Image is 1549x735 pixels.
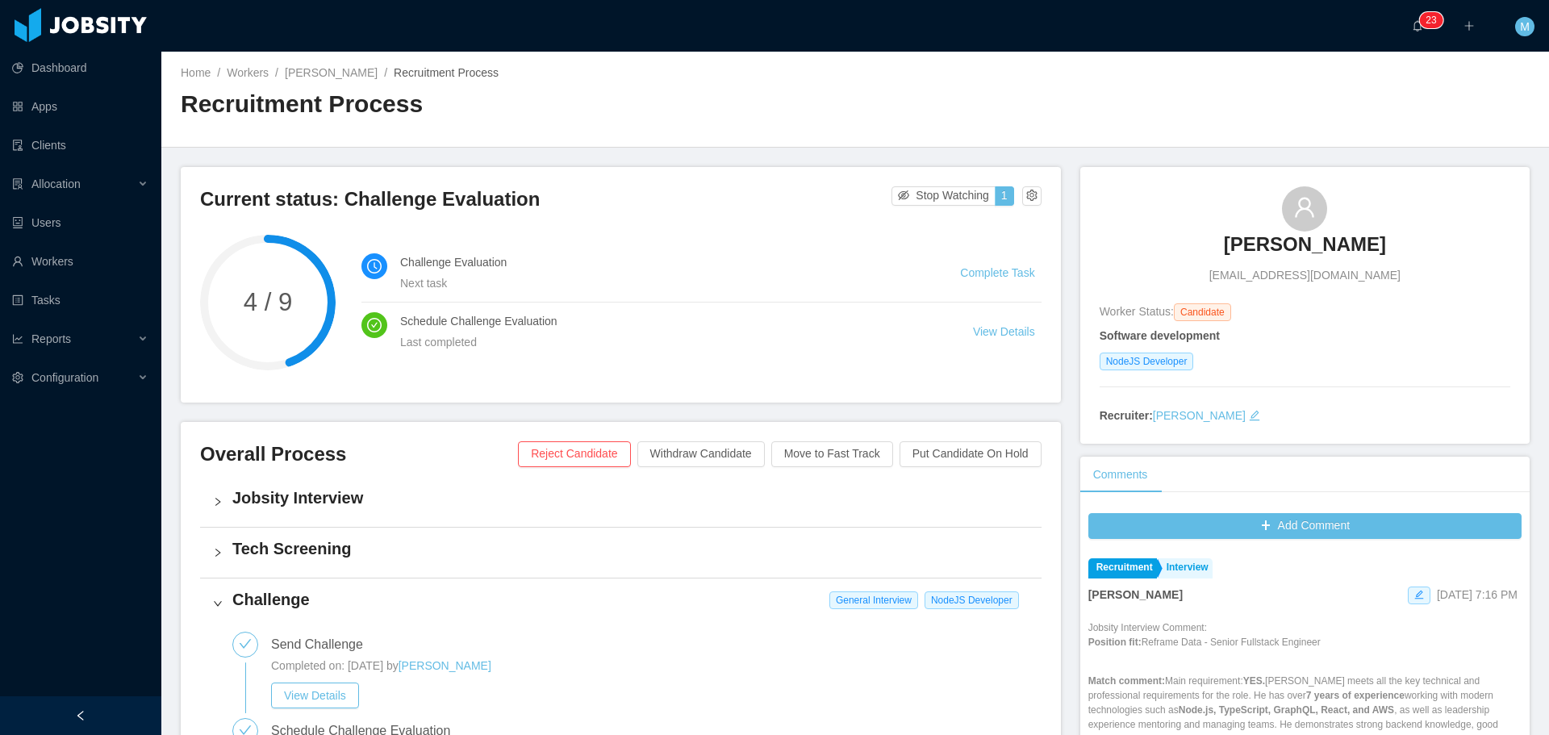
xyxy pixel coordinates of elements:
[213,548,223,558] i: icon: right
[1100,409,1153,422] strong: Recruiter:
[1100,353,1194,370] span: NodeJS Developer
[1520,17,1530,36] span: M
[1100,305,1174,318] span: Worker Status:
[1306,690,1405,701] strong: 7 years of experience
[12,129,148,161] a: icon: auditClients
[400,274,921,292] div: Next task
[394,66,499,79] span: Recruitment Process
[518,441,630,467] button: Reject Candidate
[1022,186,1042,206] button: icon: setting
[1088,637,1142,648] strong: Position fit:
[891,186,996,206] button: icon: eye-invisibleStop Watching
[1419,12,1443,28] sup: 23
[1437,588,1518,601] span: [DATE] 7:16 PM
[12,284,148,316] a: icon: profileTasks
[12,178,23,190] i: icon: solution
[232,487,1029,509] h4: Jobsity Interview
[200,290,336,315] span: 4 / 9
[275,66,278,79] span: /
[384,66,387,79] span: /
[31,332,71,345] span: Reports
[12,245,148,278] a: icon: userWorkers
[400,253,921,271] h4: Challenge Evaluation
[12,333,23,345] i: icon: line-chart
[1088,675,1165,687] strong: Match comment:
[1243,675,1265,687] strong: YES.
[1088,513,1522,539] button: icon: plusAdd Comment
[31,371,98,384] span: Configuration
[285,66,378,79] a: [PERSON_NAME]
[1159,558,1213,578] a: Interview
[1174,303,1231,321] span: Candidate
[271,689,359,702] a: View Details
[271,659,399,672] span: Completed on: [DATE] by
[213,599,223,608] i: icon: right
[771,441,893,467] button: Move to Fast Track
[960,266,1034,279] a: Complete Task
[1209,267,1401,284] span: [EMAIL_ADDRESS][DOMAIN_NAME]
[232,588,1029,611] h4: Challenge
[829,591,918,609] span: General Interview
[232,537,1029,560] h4: Tech Screening
[271,683,359,708] button: View Details
[399,659,491,672] a: [PERSON_NAME]
[367,318,382,332] i: icon: check-circle
[239,637,252,650] i: icon: check
[400,312,934,330] h4: Schedule Challenge Evaluation
[1293,196,1316,219] i: icon: user
[1412,20,1423,31] i: icon: bell
[213,497,223,507] i: icon: right
[1100,329,1220,342] strong: Software development
[200,441,518,467] h3: Overall Process
[1431,12,1437,28] p: 3
[200,477,1042,527] div: icon: rightJobsity Interview
[1249,410,1260,421] i: icon: edit
[973,325,1035,338] a: View Details
[200,578,1042,629] div: icon: rightChallenge
[227,66,269,79] a: Workers
[1080,457,1161,493] div: Comments
[181,88,855,121] h2: Recruitment Process
[900,441,1042,467] button: Put Candidate On Hold
[12,207,148,239] a: icon: robotUsers
[400,333,934,351] div: Last completed
[1224,232,1386,257] h3: [PERSON_NAME]
[200,528,1042,578] div: icon: rightTech Screening
[12,372,23,383] i: icon: setting
[1088,558,1157,578] a: Recruitment
[367,259,382,274] i: icon: clock-circle
[217,66,220,79] span: /
[12,52,148,84] a: icon: pie-chartDashboard
[271,632,376,658] div: Send Challenge
[1179,704,1394,716] strong: Node.js, TypeScript, GraphQL, React, and AWS
[200,186,891,212] h3: Current status: Challenge Evaluation
[1426,12,1431,28] p: 2
[1463,20,1475,31] i: icon: plus
[31,177,81,190] span: Allocation
[1088,588,1183,601] strong: [PERSON_NAME]
[925,591,1019,609] span: NodeJS Developer
[181,66,211,79] a: Home
[1088,635,1522,649] p: Reframe Data - Senior Fullstack Engineer
[1414,590,1424,599] i: icon: edit
[995,186,1014,206] button: 1
[1224,232,1386,267] a: [PERSON_NAME]
[1153,409,1246,422] a: [PERSON_NAME]
[637,441,765,467] button: Withdraw Candidate
[12,90,148,123] a: icon: appstoreApps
